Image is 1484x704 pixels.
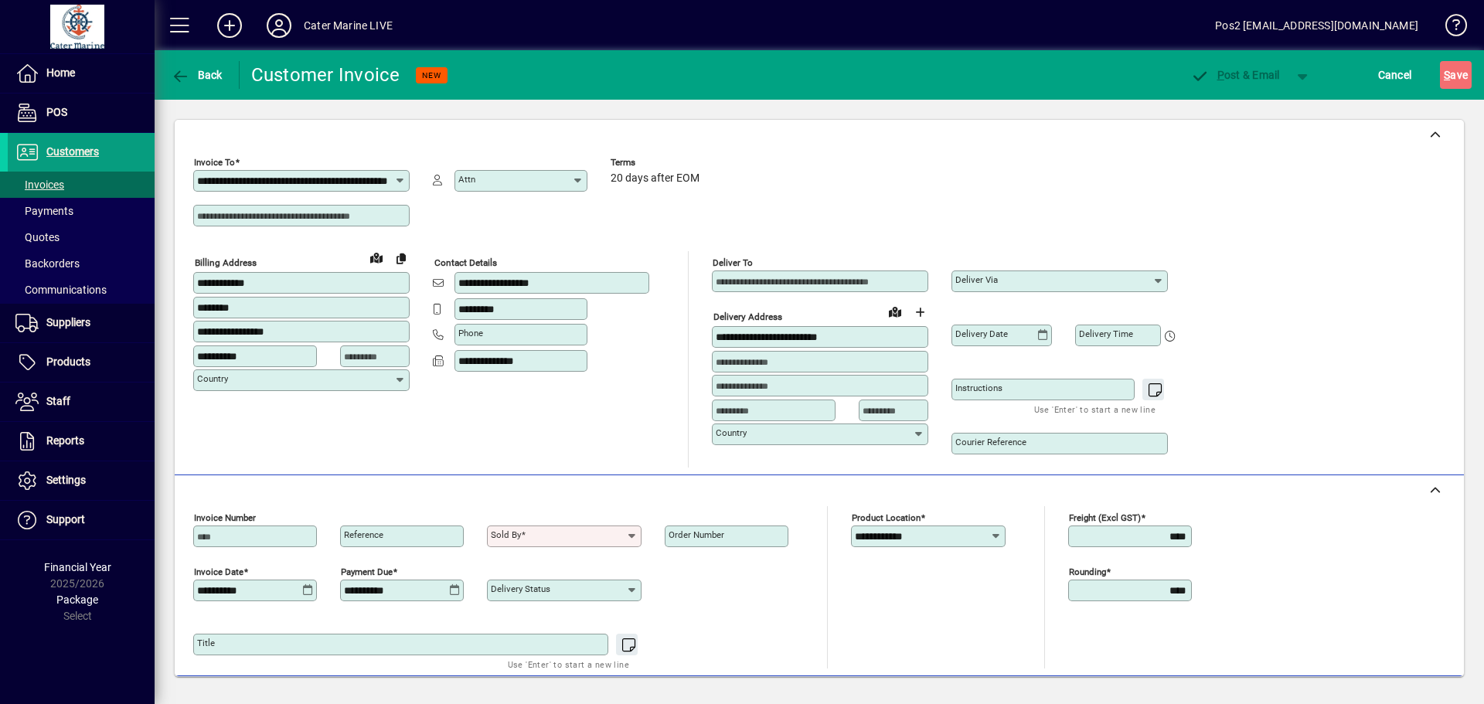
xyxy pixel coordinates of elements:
span: Quotes [15,231,60,243]
mat-label: Reference [344,529,383,540]
a: Payments [8,198,155,224]
a: Reports [8,422,155,461]
mat-label: Instructions [955,383,1002,393]
mat-label: Deliver To [713,257,753,268]
mat-label: Country [197,373,228,384]
div: Customer Invoice [251,63,400,87]
span: 20 days after EOM [611,172,699,185]
mat-label: Payment due [341,566,393,577]
a: View on map [364,245,389,270]
span: P [1217,69,1224,81]
a: POS [8,94,155,132]
button: Back [167,61,226,89]
a: Support [8,501,155,539]
a: Suppliers [8,304,155,342]
span: Terms [611,158,703,168]
a: Knowledge Base [1434,3,1465,53]
span: Support [46,513,85,525]
a: Communications [8,277,155,303]
mat-label: Invoice date [194,566,243,577]
mat-label: Deliver via [955,274,998,285]
span: S [1444,69,1450,81]
mat-hint: Use 'Enter' to start a new line [508,655,629,673]
mat-label: Delivery time [1079,328,1133,339]
mat-label: Title [197,638,215,648]
span: ave [1444,63,1468,87]
mat-label: Invoice To [194,157,235,168]
button: Cancel [1374,61,1416,89]
span: Package [56,593,98,606]
button: Profile [254,12,304,39]
a: Home [8,54,155,93]
span: Customers [46,145,99,158]
app-page-header-button: Back [155,61,240,89]
a: Products [8,343,155,382]
a: Quotes [8,224,155,250]
button: Post & Email [1183,61,1288,89]
span: Reports [46,434,84,447]
a: Staff [8,383,155,421]
span: Backorders [15,257,80,270]
mat-label: Product location [852,512,921,523]
span: Payments [15,205,73,217]
span: Suppliers [46,316,90,328]
a: View on map [883,299,907,324]
a: Backorders [8,250,155,277]
mat-label: Sold by [491,529,521,540]
mat-label: Delivery status [491,583,550,594]
mat-label: Freight (excl GST) [1069,512,1141,523]
span: Communications [15,284,107,296]
mat-label: Delivery date [955,328,1008,339]
mat-label: Attn [458,174,475,185]
div: Pos2 [EMAIL_ADDRESS][DOMAIN_NAME] [1215,13,1418,38]
button: Save [1440,61,1472,89]
button: Add [205,12,254,39]
button: Copy to Delivery address [389,246,414,270]
mat-label: Rounding [1069,566,1106,577]
mat-label: Invoice number [194,512,256,523]
mat-hint: Use 'Enter' to start a new line [1034,400,1156,418]
span: POS [46,106,67,118]
span: NEW [422,70,441,80]
span: Back [171,69,223,81]
a: Settings [8,461,155,500]
a: Invoices [8,172,155,198]
div: Cater Marine LIVE [304,13,393,38]
span: Products [46,355,90,368]
span: Settings [46,474,86,486]
mat-label: Order number [669,529,724,540]
span: Cancel [1378,63,1412,87]
span: Invoices [15,179,64,191]
span: ost & Email [1190,69,1280,81]
button: Choose address [907,300,932,325]
span: Home [46,66,75,79]
span: Financial Year [44,561,111,573]
mat-label: Phone [458,328,483,338]
span: Staff [46,395,70,407]
mat-label: Courier Reference [955,437,1026,447]
mat-label: Country [716,427,747,438]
